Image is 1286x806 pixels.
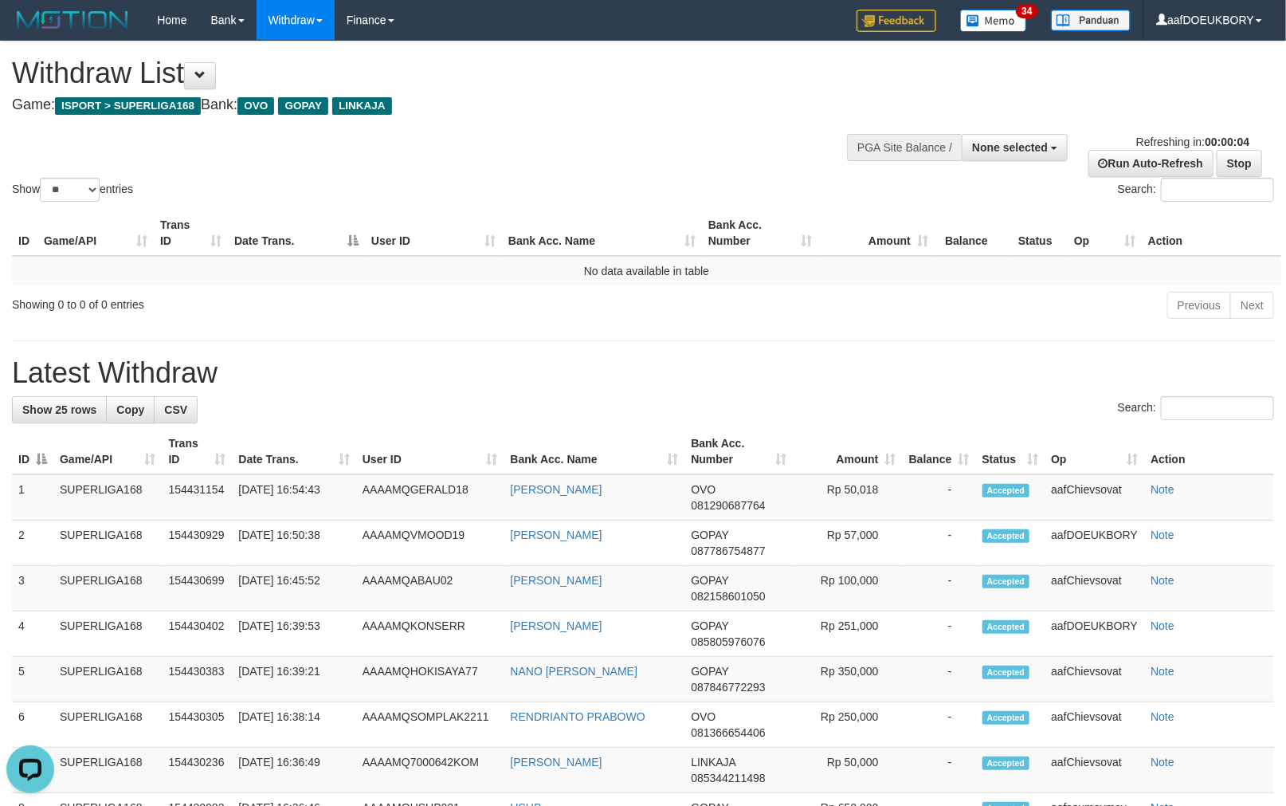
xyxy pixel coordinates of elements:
[1045,474,1144,521] td: aafChievsovat
[794,657,903,702] td: Rp 350,000
[982,575,1030,588] span: Accepted
[12,357,1274,389] h1: Latest Withdraw
[794,748,903,793] td: Rp 50,000
[1045,657,1144,702] td: aafChievsovat
[1151,574,1174,587] a: Note
[903,474,976,521] td: -
[356,611,504,657] td: AAAAMQKONSERR
[982,620,1030,634] span: Accepted
[691,529,728,541] span: GOPAY
[982,529,1030,543] span: Accepted
[12,8,133,32] img: MOTION_logo.png
[903,748,976,793] td: -
[1217,150,1262,177] a: Stop
[982,757,1030,770] span: Accepted
[53,521,162,566] td: SUPERLIGA168
[162,748,232,793] td: 154430236
[53,566,162,611] td: SUPERLIGA168
[116,403,144,416] span: Copy
[691,483,716,496] span: OVO
[1151,756,1174,769] a: Note
[903,611,976,657] td: -
[232,429,356,474] th: Date Trans.: activate to sort column ascending
[976,429,1045,474] th: Status: activate to sort column ascending
[691,726,765,739] span: Copy 081366654406 to clipboard
[691,635,765,648] span: Copy 085805976076 to clipboard
[511,529,602,541] a: [PERSON_NAME]
[12,429,53,474] th: ID: activate to sort column descending
[12,178,133,202] label: Show entries
[691,499,765,512] span: Copy 081290687764 to clipboard
[154,396,198,423] a: CSV
[935,210,1012,256] th: Balance
[53,657,162,702] td: SUPERLIGA168
[511,619,602,632] a: [PERSON_NAME]
[22,403,96,416] span: Show 25 rows
[1051,10,1131,31] img: panduan.png
[1151,529,1174,541] a: Note
[794,702,903,748] td: Rp 250,000
[12,396,107,423] a: Show 25 rows
[1151,483,1174,496] a: Note
[1167,292,1231,319] a: Previous
[53,611,162,657] td: SUPERLIGA168
[6,6,54,54] button: Open LiveChat chat widget
[164,403,187,416] span: CSV
[232,474,356,521] td: [DATE] 16:54:43
[1118,396,1274,420] label: Search:
[53,702,162,748] td: SUPERLIGA168
[982,711,1030,725] span: Accepted
[903,429,976,474] th: Balance: activate to sort column ascending
[12,97,841,113] h4: Game: Bank:
[691,772,765,784] span: Copy 085344211498 to clipboard
[502,210,702,256] th: Bank Acc. Name: activate to sort column ascending
[356,748,504,793] td: AAAAMQ7000642KOM
[237,97,274,115] span: OVO
[53,474,162,521] td: SUPERLIGA168
[1151,619,1174,632] a: Note
[356,702,504,748] td: AAAAMQSOMPLAK2211
[53,748,162,793] td: SUPERLIGA168
[40,178,100,202] select: Showentries
[37,210,154,256] th: Game/API: activate to sort column ascending
[365,210,502,256] th: User ID: activate to sort column ascending
[691,756,735,769] span: LINKAJA
[53,429,162,474] th: Game/API: activate to sort column ascending
[511,756,602,769] a: [PERSON_NAME]
[12,290,524,313] div: Showing 0 to 0 of 0 entries
[162,429,232,474] th: Trans ID: activate to sort column ascending
[356,521,504,566] td: AAAAMQVMOOD19
[691,574,728,587] span: GOPAY
[1151,710,1174,723] a: Note
[1161,396,1274,420] input: Search:
[232,611,356,657] td: [DATE] 16:39:53
[903,702,976,748] td: -
[511,665,637,678] a: NANO [PERSON_NAME]
[511,574,602,587] a: [PERSON_NAME]
[1045,521,1144,566] td: aafDOEUKBORY
[1151,665,1174,678] a: Note
[903,521,976,566] td: -
[903,657,976,702] td: -
[982,666,1030,679] span: Accepted
[857,10,936,32] img: Feedback.jpg
[1161,178,1274,202] input: Search:
[702,210,818,256] th: Bank Acc. Number: activate to sort column ascending
[684,429,793,474] th: Bank Acc. Number: activate to sort column ascending
[106,396,155,423] a: Copy
[972,141,1048,154] span: None selected
[356,429,504,474] th: User ID: activate to sort column ascending
[1016,4,1037,18] span: 34
[12,702,53,748] td: 6
[356,474,504,521] td: AAAAMQGERALD18
[154,210,228,256] th: Trans ID: activate to sort column ascending
[1045,429,1144,474] th: Op: activate to sort column ascending
[162,611,232,657] td: 154430402
[1012,210,1068,256] th: Status
[12,474,53,521] td: 1
[982,484,1030,497] span: Accepted
[903,566,976,611] td: -
[794,611,903,657] td: Rp 251,000
[55,97,201,115] span: ISPORT > SUPERLIGA168
[1045,702,1144,748] td: aafChievsovat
